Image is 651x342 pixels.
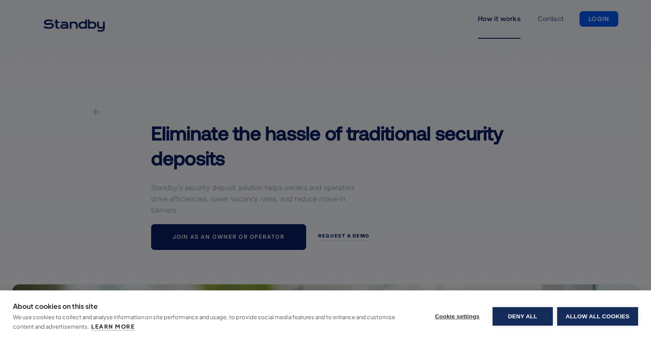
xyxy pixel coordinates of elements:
button: Cookie settings [426,307,488,326]
button: Deny all [493,307,553,326]
a: Learn more [91,323,135,330]
strong: About cookies on this site [13,302,98,311]
button: Allow all cookies [557,307,638,326]
p: We use cookies to collect and analyse information on site performance and usage, to provide socia... [13,314,395,330]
